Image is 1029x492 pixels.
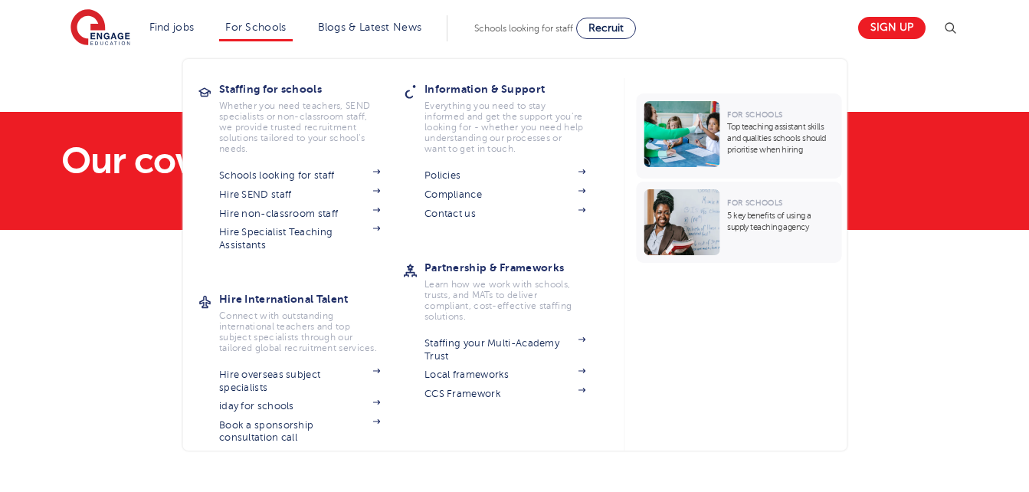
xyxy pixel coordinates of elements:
a: Hire non-classroom staff [219,208,380,220]
a: Compliance [424,189,585,201]
a: Book a sponsorship consultation call [219,419,380,444]
a: Contact us [424,208,585,220]
a: Find jobs [149,21,195,33]
p: Learn how we work with schools, trusts, and MATs to deliver compliant, cost-effective staffing so... [424,279,585,322]
a: Policies [424,169,585,182]
a: For Schools [225,21,286,33]
a: Information & SupportEverything you need to stay informed and get the support you’re looking for ... [424,78,608,154]
a: For SchoolsTop teaching assistant skills and qualities schools should prioritise when hiring [636,93,845,179]
h3: Information & Support [424,78,608,100]
a: Staffing for schoolsWhether you need teachers, SEND specialists or non-classroom staff, we provid... [219,78,403,154]
h1: Our coverage [61,143,658,179]
a: iday for schools [219,400,380,412]
a: Local frameworks [424,369,585,381]
a: Staffing your Multi-Academy Trust [424,337,585,362]
h3: Hire International Talent [219,288,403,310]
a: Hire International TalentConnect with outstanding international teachers and top subject speciali... [219,288,403,353]
span: Schools looking for staff [474,23,573,34]
a: Schools looking for staff [219,169,380,182]
a: Blogs & Latest News [318,21,422,33]
span: For Schools [727,110,782,119]
p: Top teaching assistant skills and qualities schools should prioritise when hiring [727,121,834,156]
p: 5 key benefits of using a supply teaching agency [727,210,834,233]
a: Recruit [576,18,636,39]
span: Recruit [588,22,624,34]
img: Engage Education [70,9,130,48]
a: Hire Specialist Teaching Assistants [219,226,380,251]
a: Partnership & FrameworksLearn how we work with schools, trusts, and MATs to deliver compliant, co... [424,257,608,322]
a: Hire SEND staff [219,189,380,201]
h3: Partnership & Frameworks [424,257,608,278]
h3: Staffing for schools [219,78,403,100]
a: Sign up [858,17,926,39]
a: CCS Framework [424,388,585,400]
p: Whether you need teachers, SEND specialists or non-classroom staff, we provide trusted recruitmen... [219,100,380,154]
p: Everything you need to stay informed and get the support you’re looking for - whether you need he... [424,100,585,154]
p: Connect with outstanding international teachers and top subject specialists through our tailored ... [219,310,380,353]
span: For Schools [727,198,782,207]
a: For Schools5 key benefits of using a supply teaching agency [636,182,845,263]
a: Hire overseas subject specialists [219,369,380,394]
